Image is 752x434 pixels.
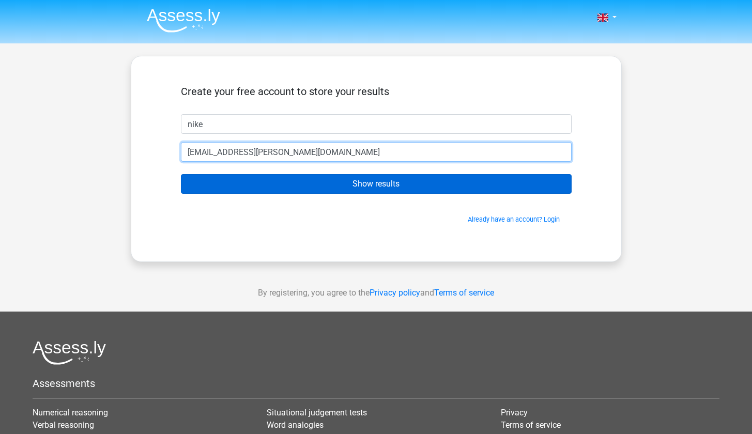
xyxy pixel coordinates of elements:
a: Numerical reasoning [33,408,108,417]
img: Assessly [147,8,220,33]
a: Terms of service [434,288,494,298]
a: Privacy [501,408,528,417]
a: Verbal reasoning [33,420,94,430]
a: Already have an account? Login [468,215,560,223]
a: Privacy policy [370,288,420,298]
a: Situational judgement tests [267,408,367,417]
h5: Assessments [33,377,719,390]
input: Show results [181,174,572,194]
a: Terms of service [501,420,561,430]
h5: Create your free account to store your results [181,85,572,98]
img: Assessly logo [33,340,106,365]
input: Email [181,142,572,162]
input: First name [181,114,572,134]
a: Word analogies [267,420,324,430]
